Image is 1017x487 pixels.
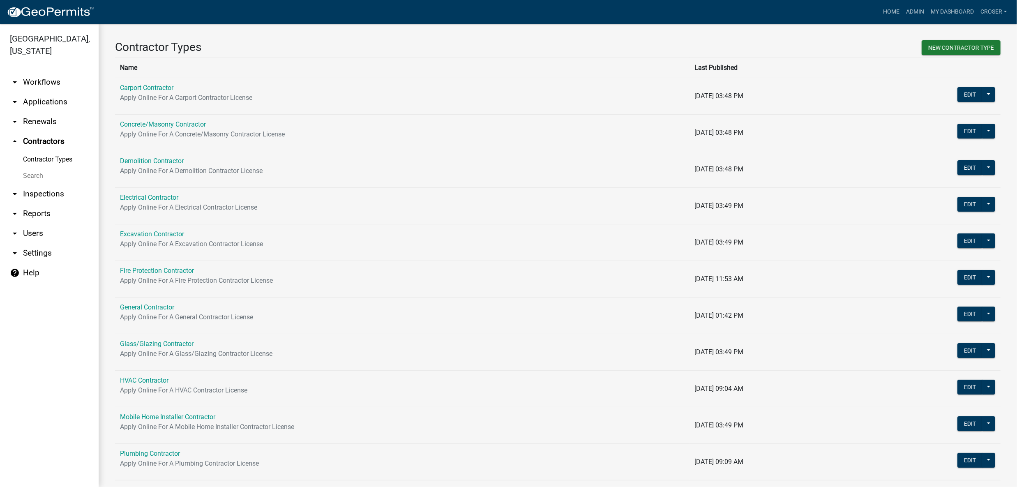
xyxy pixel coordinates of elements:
[10,248,20,258] i: arrow_drop_down
[120,203,685,212] p: Apply Online For A Electrical Contractor License
[694,348,743,356] span: [DATE] 03:49 PM
[694,238,743,246] span: [DATE] 03:49 PM
[694,165,743,173] span: [DATE] 03:48 PM
[922,40,1001,55] button: New Contractor Type
[957,197,982,212] button: Edit
[10,209,20,219] i: arrow_drop_down
[957,380,982,395] button: Edit
[120,340,194,348] a: Glass/Glazing Contractor
[694,385,743,392] span: [DATE] 09:04 AM
[10,268,20,278] i: help
[880,4,903,20] a: Home
[903,4,927,20] a: Admin
[10,77,20,87] i: arrow_drop_down
[957,160,982,175] button: Edit
[957,270,982,285] button: Edit
[120,459,685,469] p: Apply Online For A Plumbing Contractor License
[10,117,20,127] i: arrow_drop_down
[690,58,860,78] th: Last Published
[957,87,982,102] button: Edit
[120,230,184,238] a: Excavation Contractor
[10,97,20,107] i: arrow_drop_down
[927,4,977,20] a: My Dashboard
[120,194,178,201] a: Electrical Contractor
[694,202,743,210] span: [DATE] 03:49 PM
[120,267,194,275] a: Fire Protection Contractor
[957,343,982,358] button: Edit
[120,385,685,395] p: Apply Online For A HVAC Contractor License
[115,58,690,78] th: Name
[957,233,982,248] button: Edit
[115,40,552,54] h3: Contractor Types
[957,453,982,468] button: Edit
[694,129,743,136] span: [DATE] 03:48 PM
[10,136,20,146] i: arrow_drop_up
[10,189,20,199] i: arrow_drop_down
[120,239,685,249] p: Apply Online For A Excavation Contractor License
[120,303,174,311] a: General Contractor
[120,376,168,384] a: HVAC Contractor
[120,276,685,286] p: Apply Online For A Fire Protection Contractor License
[977,4,1010,20] a: croser
[120,129,685,139] p: Apply Online For A Concrete/Masonry Contractor License
[957,416,982,431] button: Edit
[957,124,982,138] button: Edit
[957,307,982,321] button: Edit
[10,228,20,238] i: arrow_drop_down
[694,458,743,466] span: [DATE] 09:09 AM
[694,275,743,283] span: [DATE] 11:53 AM
[694,421,743,429] span: [DATE] 03:49 PM
[120,166,685,176] p: Apply Online For A Demolition Contractor License
[120,450,180,457] a: Plumbing Contractor
[120,413,215,421] a: Mobile Home Installer Contractor
[120,93,685,103] p: Apply Online For A Carport Contractor License
[120,312,685,322] p: Apply Online For A General Contractor License
[120,422,685,432] p: Apply Online For A Mobile Home Installer Contractor License
[694,92,743,100] span: [DATE] 03:48 PM
[120,84,173,92] a: Carport Contractor
[694,312,743,319] span: [DATE] 01:42 PM
[120,120,206,128] a: Concrete/Masonry Contractor
[120,349,685,359] p: Apply Online For A Glass/Glazing Contractor License
[120,157,184,165] a: Demolition Contractor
